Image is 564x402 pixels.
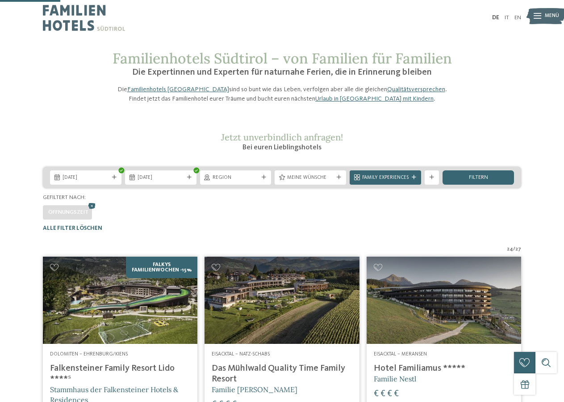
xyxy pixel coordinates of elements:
[48,209,88,215] span: Öffnungszeit
[50,351,128,357] span: Dolomiten – Ehrenburg/Kiens
[394,389,399,398] span: €
[387,389,392,398] span: €
[212,351,270,357] span: Eisacktal – Natz-Schabs
[50,363,190,385] h4: Falkensteiner Family Resort Lido ****ˢ
[213,174,259,182] span: Region
[43,257,197,344] img: Familienhotels gesucht? Hier findet ihr die besten!
[63,174,109,182] span: [DATE]
[138,174,184,182] span: [DATE]
[515,246,521,253] span: 27
[132,68,432,77] span: Die Expertinnen und Experten für naturnahe Ferien, die in Erinnerung bleiben
[113,49,452,68] span: Familienhotels Südtirol – von Familien für Familien
[212,385,297,394] span: Familie [PERSON_NAME]
[212,363,352,385] h4: Das Mühlwald Quality Time Family Resort
[505,15,509,21] a: IT
[315,96,434,102] a: Urlaub in [GEOGRAPHIC_DATA] mit Kindern
[43,225,102,231] span: Alle Filter löschen
[205,257,359,344] img: Familienhotels gesucht? Hier findet ihr die besten!
[374,351,427,357] span: Eisacktal – Meransen
[469,175,488,181] span: filtern
[492,15,499,21] a: DE
[242,144,322,151] span: Bei euren Lieblingshotels
[507,246,513,253] span: 24
[380,389,385,398] span: €
[514,15,521,21] a: EN
[287,174,334,182] span: Meine Wünsche
[127,86,229,93] a: Familienhotels [GEOGRAPHIC_DATA]
[221,131,343,143] span: Jetzt unverbindlich anfragen!
[367,257,521,344] img: Familienhotels gesucht? Hier findet ihr die besten!
[43,195,86,200] span: Gefiltert nach:
[113,85,452,103] p: Die sind so bunt wie das Leben, verfolgen aber alle die gleichen . Findet jetzt das Familienhotel...
[374,374,416,383] span: Familie Nestl
[545,13,559,20] span: Menü
[374,389,379,398] span: €
[362,174,409,182] span: Family Experiences
[513,246,515,253] span: /
[387,86,445,93] a: Qualitätsversprechen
